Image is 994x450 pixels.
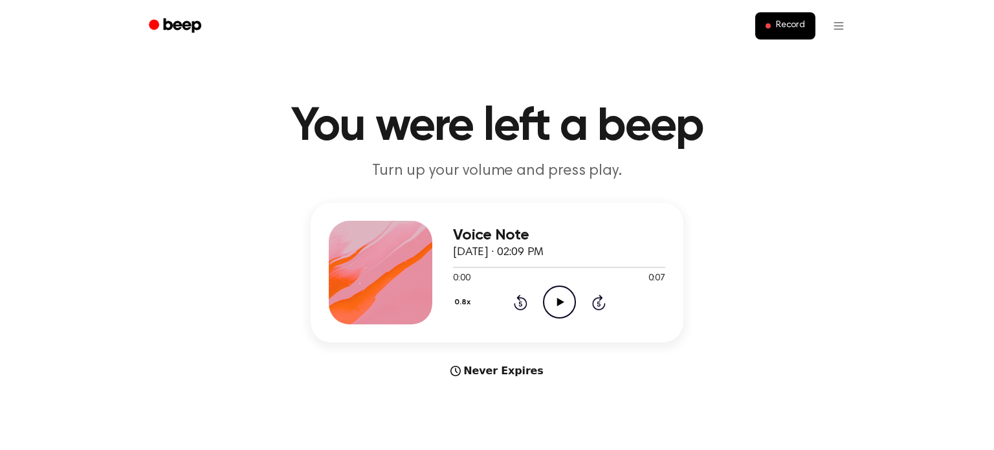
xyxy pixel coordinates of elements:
span: [DATE] · 02:09 PM [453,247,544,258]
h3: Voice Note [453,227,665,244]
span: Record [776,20,805,32]
button: Record [755,12,815,39]
button: 0.8x [453,291,475,313]
h1: You were left a beep [166,104,828,150]
span: 0:00 [453,272,470,286]
span: 0:07 [648,272,665,286]
a: Beep [140,14,213,39]
p: Turn up your volume and press play. [248,161,745,182]
div: Never Expires [311,363,683,379]
button: Open menu [823,10,854,41]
